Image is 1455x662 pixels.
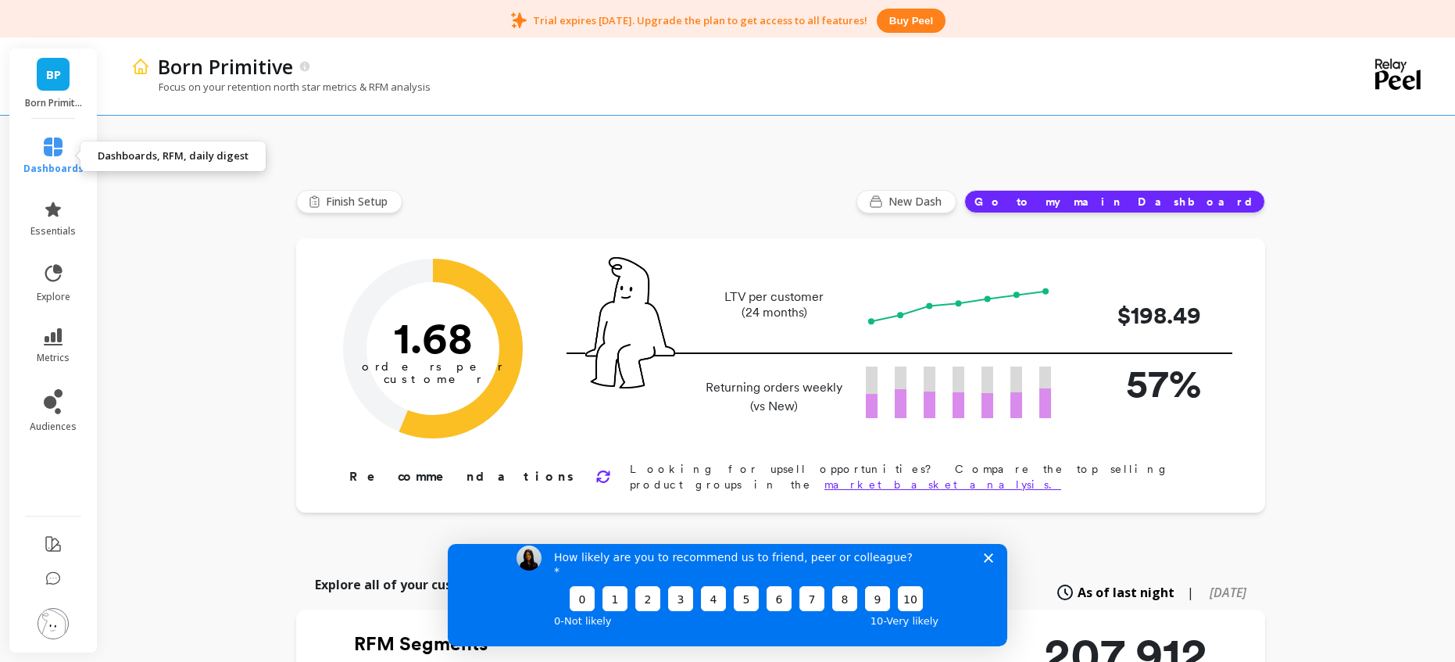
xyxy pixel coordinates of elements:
span: BP [46,66,61,84]
button: Finish Setup [296,190,402,213]
p: Returning orders weekly (vs New) [701,378,847,416]
button: Go to my main Dashboard [964,190,1265,213]
p: Born Primitive [25,97,82,109]
p: Born Primitive [158,53,293,80]
p: Focus on your retention north star metrics & RFM analysis [131,80,431,94]
span: audiences [30,420,77,433]
span: | [1187,583,1194,602]
button: Buy peel [877,9,946,33]
img: header icon [131,57,150,76]
span: New Dash [888,194,946,209]
p: Looking for upsell opportunities? Compare the top selling product groups in the [630,461,1215,492]
span: As of last night [1078,583,1174,602]
h2: RFM Segments [354,632,885,657]
p: $198.49 [1076,298,1201,333]
img: pal seatted on line [585,257,675,388]
p: Explore all of your customers using our RFM analysis [315,575,642,594]
tspan: orders per [362,360,504,374]
button: New Dash [856,190,956,213]
p: Recommendations [349,467,577,486]
span: Finish Setup [326,194,392,209]
tspan: customer [384,372,483,386]
span: metrics [37,352,70,364]
span: explore [37,291,70,303]
text: 1.68 [394,312,473,363]
span: dashboards [23,163,84,175]
iframe: Survey by Kateryna from Peel [448,544,1007,646]
a: market basket analysis. [824,478,1061,491]
span: essentials [30,225,76,238]
p: Trial expires [DATE]. Upgrade the plan to get access to all features! [533,13,867,27]
span: [DATE] [1210,584,1246,601]
p: 57% [1076,354,1201,413]
p: LTV per customer (24 months) [701,289,847,320]
img: profile picture [38,608,69,639]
